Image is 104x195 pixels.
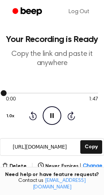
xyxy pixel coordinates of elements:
span: 1:47 [89,96,98,103]
a: [EMAIL_ADDRESS][DOMAIN_NAME] [33,178,86,190]
p: Copy the link and paste it anywhere [6,50,98,68]
button: Delete [2,162,27,170]
span: Contact us [4,178,100,191]
h1: Your Recording is Ready [6,35,98,44]
span: 0:00 [6,96,15,103]
button: 1.0x [6,110,17,122]
span: Change [83,162,102,170]
a: Beep [7,5,49,19]
button: Never Expires|Change [38,162,102,170]
span: | [80,162,81,170]
button: Copy [80,140,102,154]
span: | [31,162,34,171]
a: Log Out [61,3,97,20]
